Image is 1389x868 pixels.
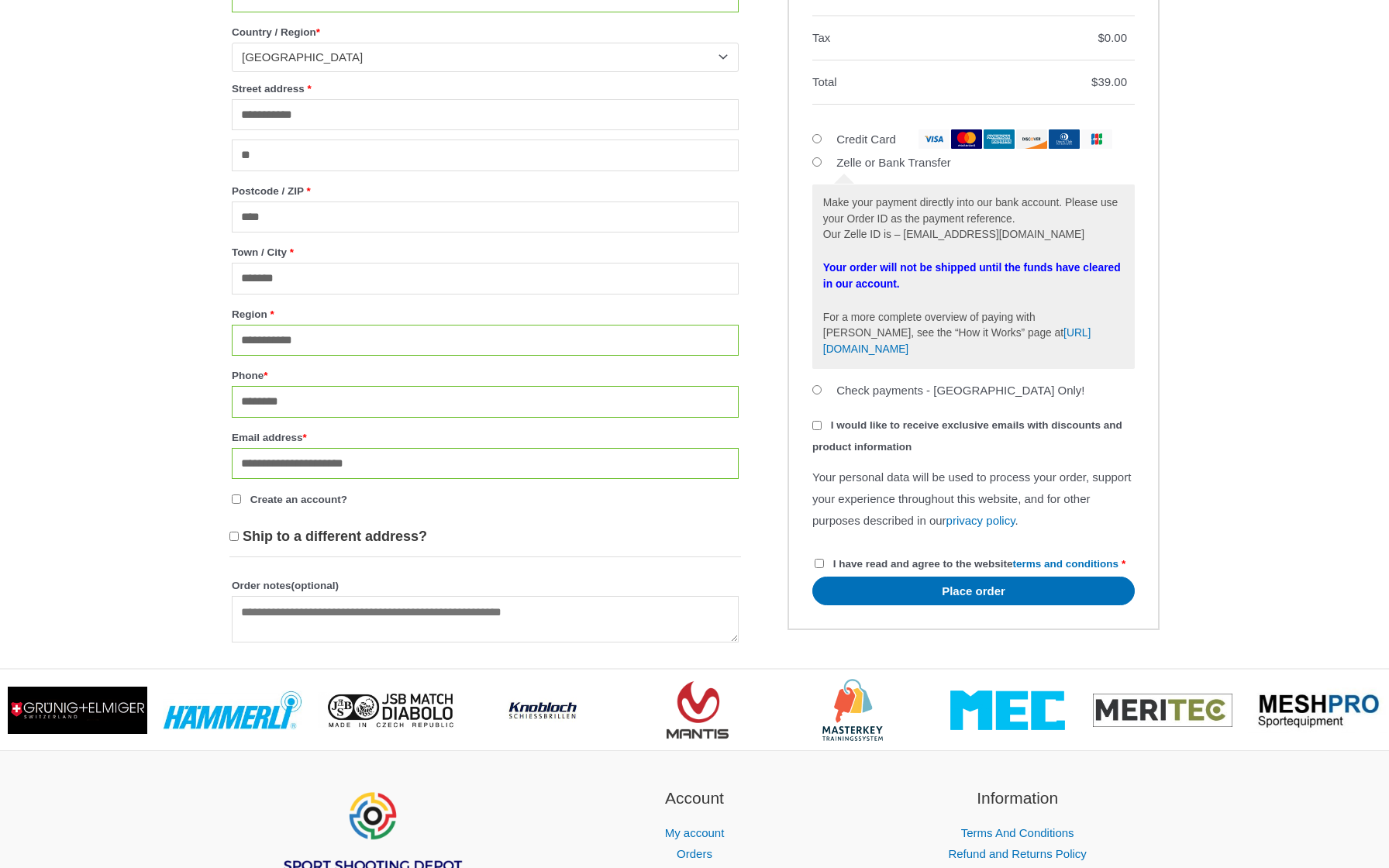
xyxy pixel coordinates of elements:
label: Country / Region [232,22,739,43]
a: Terms And Conditions [961,826,1074,839]
img: jcb [1081,129,1112,149]
input: I would like to receive exclusive emails with discounts and product information [812,421,822,430]
span: (optional) [291,580,339,591]
label: Email address [232,427,739,448]
abbr: required [1122,558,1125,570]
a: My account [665,826,725,839]
input: I have read and agree to the websiteterms and conditions * [815,559,824,568]
span: Country / Region [232,43,739,71]
h2: Account [553,786,837,811]
span: $ [1091,75,1098,88]
label: Zelle or Bank Transfer [836,156,951,169]
bdi: 39.00 [1091,75,1127,88]
bdi: 0.00 [1098,31,1127,44]
button: Place order [812,577,1135,605]
img: dinersclub [1049,129,1080,149]
span: Create an account? [250,494,347,505]
a: Orders [677,847,712,860]
a: terms and conditions [1013,558,1119,570]
th: Tax [812,16,1053,60]
span: I would like to receive exclusive emails with discounts and product information [812,419,1122,453]
label: Credit Card [836,133,1112,146]
span: Denmark [242,50,715,65]
label: Phone [232,365,739,386]
span: Ship to a different address? [243,529,427,544]
label: Town / City [232,242,739,263]
img: amex [984,129,1015,149]
label: Check payments - [GEOGRAPHIC_DATA] Only! [836,384,1084,397]
img: discover [1016,129,1047,149]
a: Refund and Returns Policy [948,847,1086,860]
input: Ship to a different address? [229,532,239,541]
img: visa [919,129,950,149]
span: $ [1098,31,1104,44]
img: mastercard [951,129,982,149]
span: I have read and agree to the website [833,558,1118,570]
p: For a more complete overview of paying with [PERSON_NAME], see the “How it Works” page at [823,310,1124,358]
strong: Your order will not be shipped until the funds have cleared in our account. [823,262,1121,290]
p: Make your payment directly into our bank account. Please use your Order ID as the payment referen... [823,195,1124,243]
label: Street address [232,78,739,99]
label: Region [232,304,739,325]
label: Postcode / ZIP [232,181,739,201]
p: Your personal data will be used to process your order, support your experience throughout this we... [812,467,1135,532]
label: Order notes [232,575,739,596]
input: Create an account? [232,494,241,504]
a: privacy policy [946,514,1015,527]
h2: Information [875,786,1160,811]
th: Total [812,60,1053,105]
